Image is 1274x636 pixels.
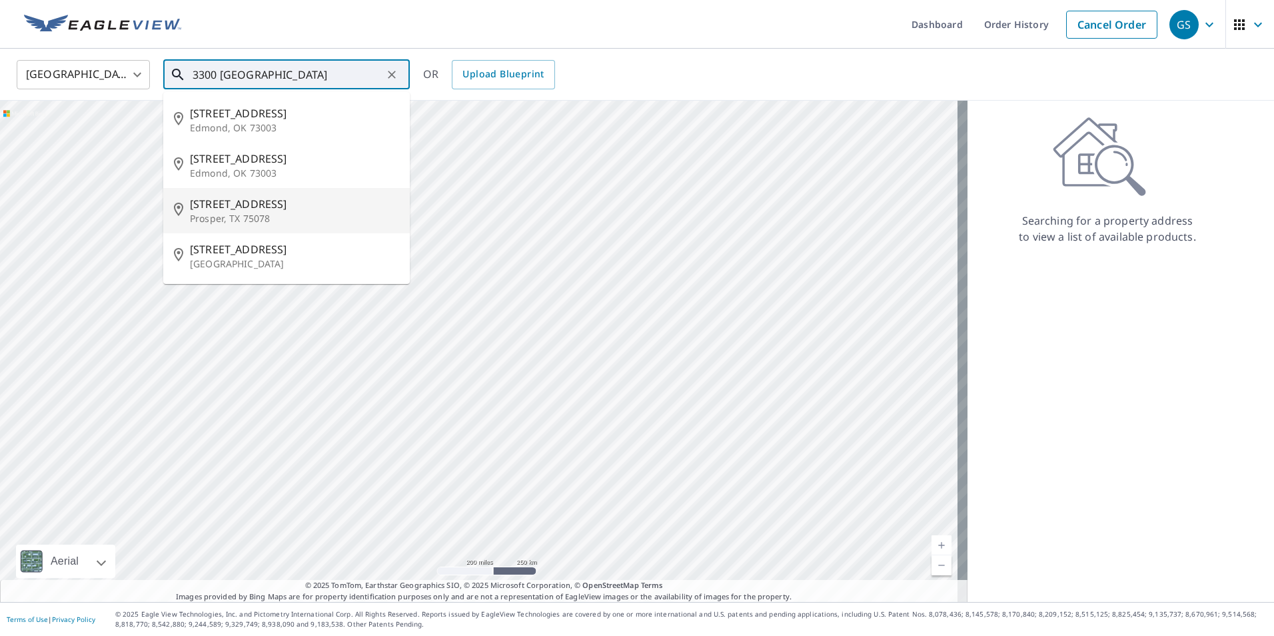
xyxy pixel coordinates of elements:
p: Searching for a property address to view a list of available products. [1018,213,1197,245]
span: © 2025 TomTom, Earthstar Geographics SIO, © 2025 Microsoft Corporation, © [305,580,663,591]
p: © 2025 Eagle View Technologies, Inc. and Pictometry International Corp. All Rights Reserved. Repo... [115,609,1267,629]
span: [STREET_ADDRESS] [190,241,399,257]
div: [GEOGRAPHIC_DATA] [17,56,150,93]
p: Edmond, OK 73003 [190,167,399,180]
a: Terms [641,580,663,590]
p: Edmond, OK 73003 [190,121,399,135]
span: [STREET_ADDRESS] [190,196,399,212]
span: Upload Blueprint [462,66,544,83]
span: [STREET_ADDRESS] [190,151,399,167]
a: Cancel Order [1066,11,1157,39]
a: OpenStreetMap [582,580,638,590]
img: EV Logo [24,15,181,35]
button: Clear [382,65,401,84]
a: Terms of Use [7,615,48,624]
p: | [7,615,95,623]
a: Current Level 5, Zoom Out [932,555,952,575]
div: GS [1169,10,1199,39]
span: [STREET_ADDRESS] [190,105,399,121]
div: Aerial [16,545,115,578]
p: Prosper, TX 75078 [190,212,399,225]
p: [GEOGRAPHIC_DATA] [190,257,399,271]
a: Current Level 5, Zoom In [932,535,952,555]
div: OR [423,60,555,89]
div: Aerial [47,545,83,578]
a: Upload Blueprint [452,60,554,89]
a: Privacy Policy [52,615,95,624]
input: Search by address or latitude-longitude [193,56,382,93]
